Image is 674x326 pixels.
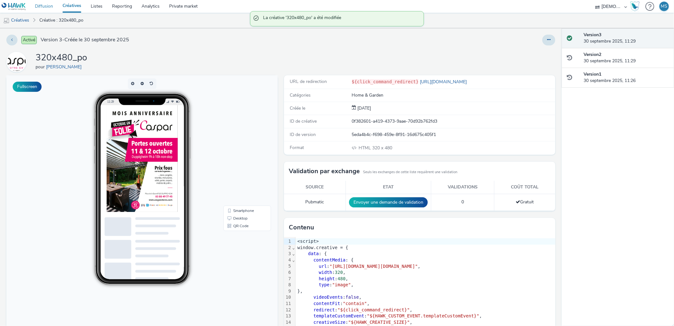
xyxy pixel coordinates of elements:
a: [URL][DOMAIN_NAME] [419,79,469,85]
span: URL de redirection [290,78,327,85]
div: : , [295,282,555,288]
strong: Version 2 [584,51,602,58]
div: : , [295,307,555,313]
div: 5eda4b4c-f698-459e-8f91-16d675c405f1 [352,132,555,138]
div: : , [295,294,555,301]
span: contentMedia [314,257,346,262]
div: window.creative = { [295,245,555,251]
div: 12 [284,307,292,313]
div: Home & Garden [352,92,555,98]
div: }, [295,288,555,295]
span: 480 [338,276,346,281]
div: : , [295,319,555,326]
button: Envoyer une demande de validation [349,197,428,207]
div: 1 [284,238,292,245]
img: undefined Logo [2,3,26,10]
div: <script> [295,238,555,245]
span: ID de créative [290,118,317,124]
span: Créée le [290,105,305,111]
a: Hawk Academy [630,1,642,11]
span: type [319,282,330,287]
span: Catégories [290,92,311,98]
code: ${click_command_redirect} [352,79,419,84]
span: contentFit [314,301,340,306]
td: Pubmatic [284,194,346,211]
div: 30 septembre 2025, 11:26 [584,71,669,84]
h3: Contenu [289,223,314,232]
span: 320 x 480 [358,145,393,151]
div: 8 [284,282,292,288]
span: Gratuit [516,199,534,205]
div: 5 [284,263,292,269]
span: "image" [332,282,351,287]
span: Activé [21,36,37,44]
span: false [346,295,359,300]
button: Fullscreen [13,82,42,92]
span: width [319,270,332,275]
div: 30 septembre 2025, 11:29 [584,32,669,45]
span: templateCustomEvent [314,313,364,318]
a: Créative : 320x480_po [36,13,87,28]
div: : { [295,257,555,263]
div: : , [295,269,555,276]
li: QR Code [218,147,263,154]
span: videoEvents [314,295,343,300]
strong: Version 3 [584,32,602,38]
small: Seuls les exchanges de cette liste requièrent une validation [363,170,457,175]
img: Hawk Academy [630,1,640,11]
li: Smartphone [218,132,263,139]
span: "[URL][DOMAIN_NAME][DOMAIN_NAME]" [329,264,418,269]
span: "${click_command_redirect}" [338,307,410,312]
th: Source [284,181,346,194]
div: : , [295,313,555,319]
div: 30 septembre 2025, 11:29 [584,51,669,65]
a: [PERSON_NAME] [46,64,84,70]
div: 13 [284,313,292,319]
span: La créative '320x480_po' a été modifiée [263,15,417,23]
div: 14 [284,319,292,326]
span: data [308,251,319,256]
div: 3 [284,251,292,257]
li: Desktop [218,139,263,147]
h1: 320x480_po [36,52,87,64]
span: "${HAWK_CREATIVE_SIZE}" [348,320,410,325]
span: Smartphone [227,133,248,137]
div: 9 [284,288,292,295]
span: HTML [359,145,373,151]
div: 10 [284,294,292,301]
img: Caspar [7,53,26,71]
th: Coût total [494,181,555,194]
div: : , [295,276,555,282]
span: Fold line [292,257,295,262]
span: Format [290,145,304,151]
span: 0 [461,199,464,205]
span: redirect [314,307,335,312]
span: height [319,276,335,281]
span: Fold line [292,245,295,250]
h3: Validation par exchange [289,166,360,176]
div: Création 30 septembre 2025, 11:26 [356,105,371,112]
span: 320 [335,270,343,275]
span: Fold line [292,251,295,256]
span: [DATE] [356,105,371,111]
div: 2 [284,245,292,251]
span: "${HAWK_CUSTOM_EVENT.templateCustomEvent}" [367,313,479,318]
span: QR Code [227,149,242,153]
div: 0f382601-a419-4373-9aae-70d92b762fd3 [352,118,555,125]
th: Validations [431,181,494,194]
div: MS [661,2,668,11]
span: url [319,264,327,269]
span: creativeSize [314,320,346,325]
span: 11:29 [101,24,108,28]
span: Version 3 - Créée le 30 septembre 2025 [41,36,129,44]
div: 7 [284,276,292,282]
span: "contain" [343,301,367,306]
a: Caspar [6,59,29,65]
span: Desktop [227,141,241,145]
th: Etat [346,181,431,194]
div: 4 [284,257,292,263]
div: : { [295,251,555,257]
strong: Version 1 [584,71,602,77]
div: : , [295,301,555,307]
